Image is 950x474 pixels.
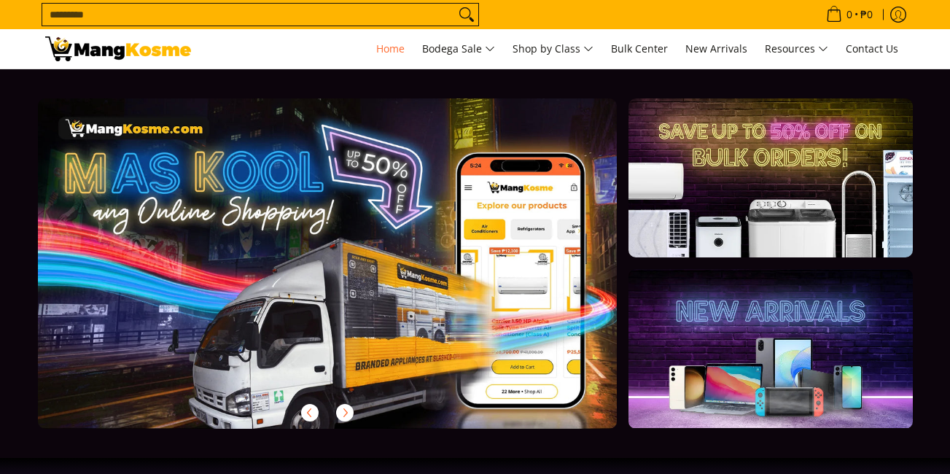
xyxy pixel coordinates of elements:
[838,29,906,69] a: Contact Us
[844,9,854,20] span: 0
[206,29,906,69] nav: Main Menu
[822,7,877,23] span: •
[513,40,593,58] span: Shop by Class
[765,40,828,58] span: Resources
[505,29,601,69] a: Shop by Class
[611,42,668,55] span: Bulk Center
[376,42,405,55] span: Home
[415,29,502,69] a: Bodega Sale
[685,42,747,55] span: New Arrivals
[455,4,478,26] button: Search
[422,40,495,58] span: Bodega Sale
[329,397,361,429] button: Next
[38,98,664,452] a: More
[604,29,675,69] a: Bulk Center
[858,9,875,20] span: ₱0
[294,397,326,429] button: Previous
[678,29,755,69] a: New Arrivals
[758,29,836,69] a: Resources
[369,29,412,69] a: Home
[846,42,898,55] span: Contact Us
[45,36,191,61] img: Mang Kosme: Your Home Appliances Warehouse Sale Partner!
